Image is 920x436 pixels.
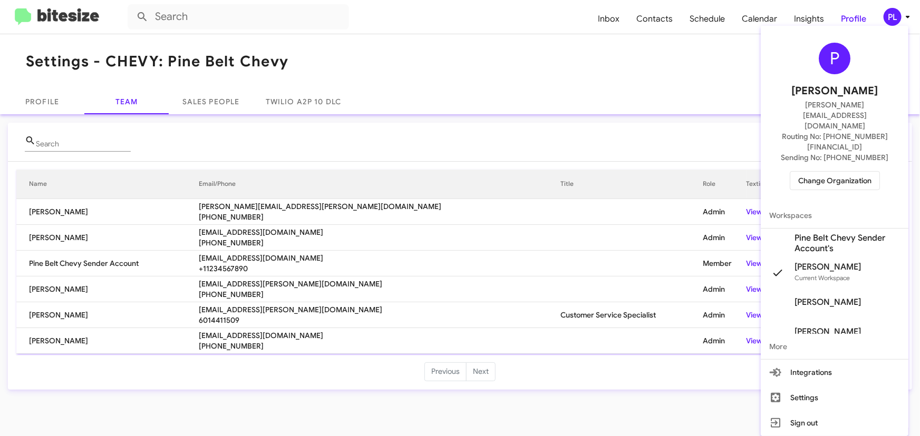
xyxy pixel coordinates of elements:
span: Change Organization [798,172,871,190]
span: Pine Belt Chevy Sender Account's [795,233,900,254]
span: [PERSON_NAME] [795,297,861,308]
button: Sign out [761,410,908,435]
span: [PERSON_NAME][EMAIL_ADDRESS][DOMAIN_NAME] [773,100,896,131]
button: Integrations [761,360,908,385]
span: Sending No: [PHONE_NUMBER] [781,152,888,163]
button: Change Organization [790,171,880,190]
span: [PERSON_NAME] [791,83,878,100]
span: More [761,334,908,359]
div: P [819,43,850,74]
span: Workspaces [761,203,908,228]
span: [PERSON_NAME] [795,326,861,337]
button: Settings [761,385,908,410]
span: [PERSON_NAME] [795,262,861,272]
span: Routing No: [PHONE_NUMBER][FINANCIAL_ID] [773,131,896,152]
span: Current Workspace [795,274,850,282]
